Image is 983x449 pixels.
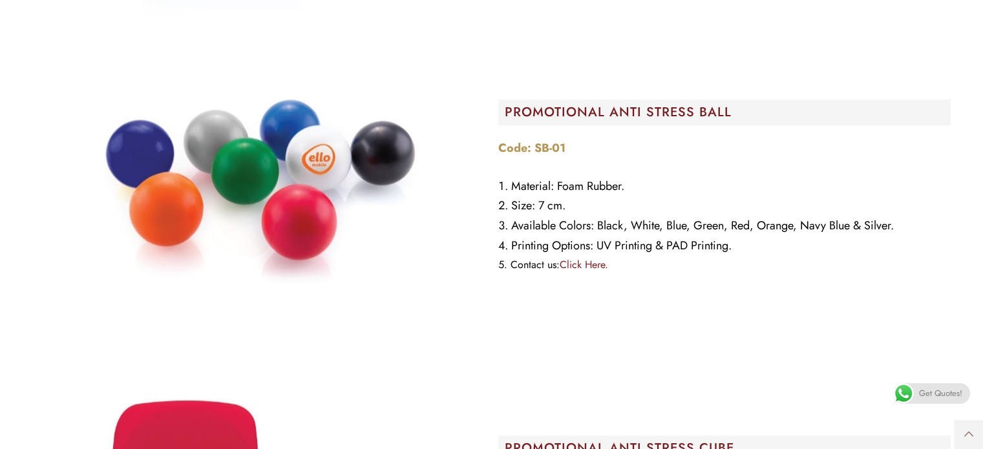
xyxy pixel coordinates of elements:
strong: Code: SB-01 [498,140,565,156]
h2: PROMOTIONAL ANTI STRESS BALL​ [505,106,951,119]
span: Get Quotes! [919,383,962,404]
li: Material: Foam Rubber. [498,176,951,196]
a: Click Here. [560,257,608,272]
li: Printing Options: UV Printing & PAD Printing. [498,236,951,256]
li: Available Colors: Black, White, Blue, Green, Red, Orange, Navy Blue & Silver. [498,216,951,236]
li: Contact us: [498,256,951,274]
li: Size: 7 cm. [498,196,951,216]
